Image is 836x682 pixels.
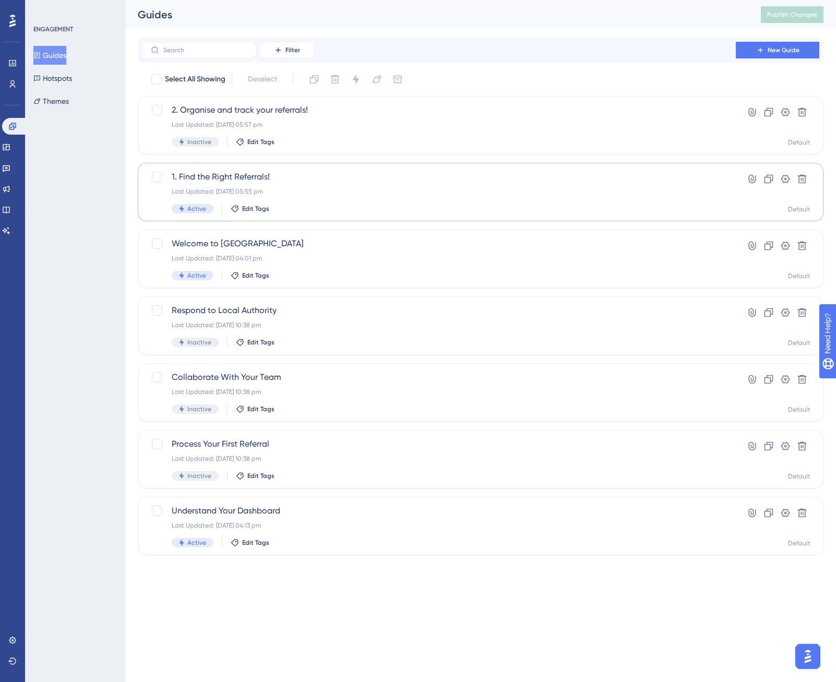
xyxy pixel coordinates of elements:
span: Process Your First Referral [172,438,706,450]
span: Active [187,271,206,280]
div: Last Updated: [DATE] 05:55 pm [172,187,706,196]
button: Hotspots [33,69,72,88]
div: Last Updated: [DATE] 04:01 pm [172,254,706,262]
div: Default [788,205,810,213]
span: Edit Tags [247,138,274,146]
span: Collaborate With Your Team [172,371,706,384]
div: Last Updated: [DATE] 04:13 pm [172,521,706,530]
button: Filter [261,42,313,58]
span: Inactive [187,405,211,413]
input: Search [163,46,248,54]
span: Active [187,205,206,213]
div: Last Updated: [DATE] 10:38 pm [172,454,706,463]
div: Default [788,138,810,147]
iframe: UserGuiding AI Assistant Launcher [792,641,823,672]
button: Edit Tags [236,138,274,146]
span: 1. Find the Right Referrals! [172,171,706,183]
span: 2. Organise and track your referrals! [172,104,706,116]
span: Respond to Local Authority [172,304,706,317]
button: Themes [33,92,69,111]
button: Edit Tags [231,271,269,280]
div: Last Updated: [DATE] 05:57 pm [172,121,706,129]
span: New Guide [768,46,799,54]
div: Default [788,472,810,481]
button: Guides [33,46,66,65]
span: Need Help? [25,3,65,15]
span: Publish Changes [767,10,817,19]
button: Edit Tags [231,205,269,213]
span: Edit Tags [247,472,274,480]
span: Edit Tags [247,338,274,346]
button: Edit Tags [236,338,274,346]
div: Last Updated: [DATE] 10:38 pm [172,321,706,329]
button: Edit Tags [236,405,274,413]
span: Edit Tags [242,205,269,213]
span: Inactive [187,472,211,480]
div: Last Updated: [DATE] 10:38 pm [172,388,706,396]
button: Publish Changes [761,6,823,23]
span: Understand Your Dashboard [172,505,706,517]
span: Select All Showing [165,73,225,86]
span: Filter [285,46,300,54]
button: Edit Tags [231,539,269,547]
div: ENGAGEMENT [33,25,73,33]
span: Deselect [248,73,277,86]
span: Active [187,539,206,547]
span: Inactive [187,138,211,146]
span: Welcome to [GEOGRAPHIC_DATA] [172,237,706,250]
span: Edit Tags [242,539,269,547]
button: New Guide [736,42,819,58]
div: Default [788,339,810,347]
div: Default [788,272,810,280]
span: Inactive [187,338,211,346]
div: Guides [138,7,735,22]
button: Edit Tags [236,472,274,480]
div: Default [788,539,810,547]
span: Edit Tags [242,271,269,280]
div: Default [788,405,810,414]
span: Edit Tags [247,405,274,413]
button: Deselect [238,70,286,89]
